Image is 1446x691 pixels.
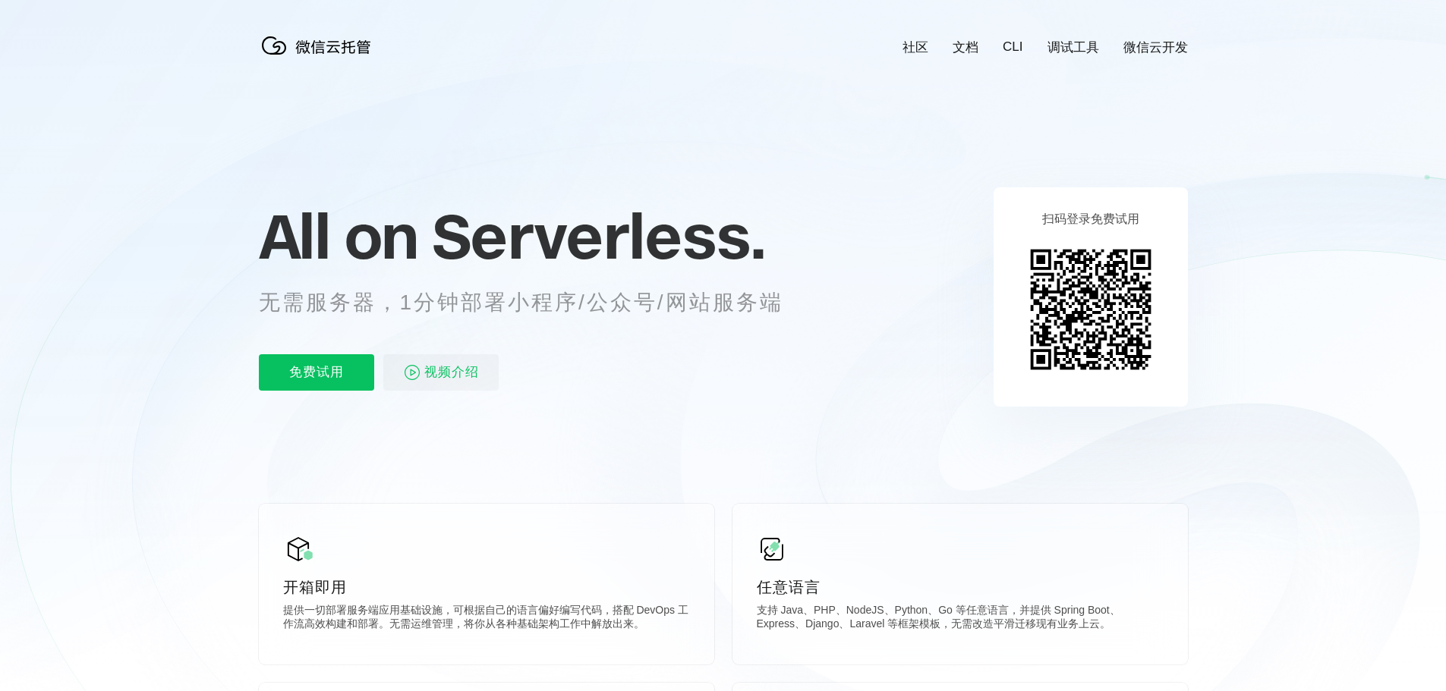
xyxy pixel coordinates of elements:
span: Serverless. [432,198,765,274]
a: 微信云托管 [259,50,380,63]
a: 文档 [953,39,978,56]
p: 扫码登录免费试用 [1042,212,1139,228]
p: 开箱即用 [283,576,690,598]
span: 视频介绍 [424,354,479,391]
span: All on [259,198,417,274]
p: 任意语言 [757,576,1164,598]
p: 提供一切部署服务端应用基础设施，可根据自己的语言偏好编写代码，搭配 DevOps 工作流高效构建和部署。无需运维管理，将你从各种基础架构工作中解放出来。 [283,604,690,634]
img: video_play.svg [403,363,421,382]
p: 无需服务器，1分钟部署小程序/公众号/网站服务端 [259,287,811,318]
a: 调试工具 [1047,39,1099,56]
p: 免费试用 [259,354,374,391]
img: 微信云托管 [259,30,380,61]
a: 微信云开发 [1123,39,1188,56]
a: CLI [1003,39,1022,55]
p: 支持 Java、PHP、NodeJS、Python、Go 等任意语言，并提供 Spring Boot、Express、Django、Laravel 等框架模板，无需改造平滑迁移现有业务上云。 [757,604,1164,634]
a: 社区 [903,39,928,56]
